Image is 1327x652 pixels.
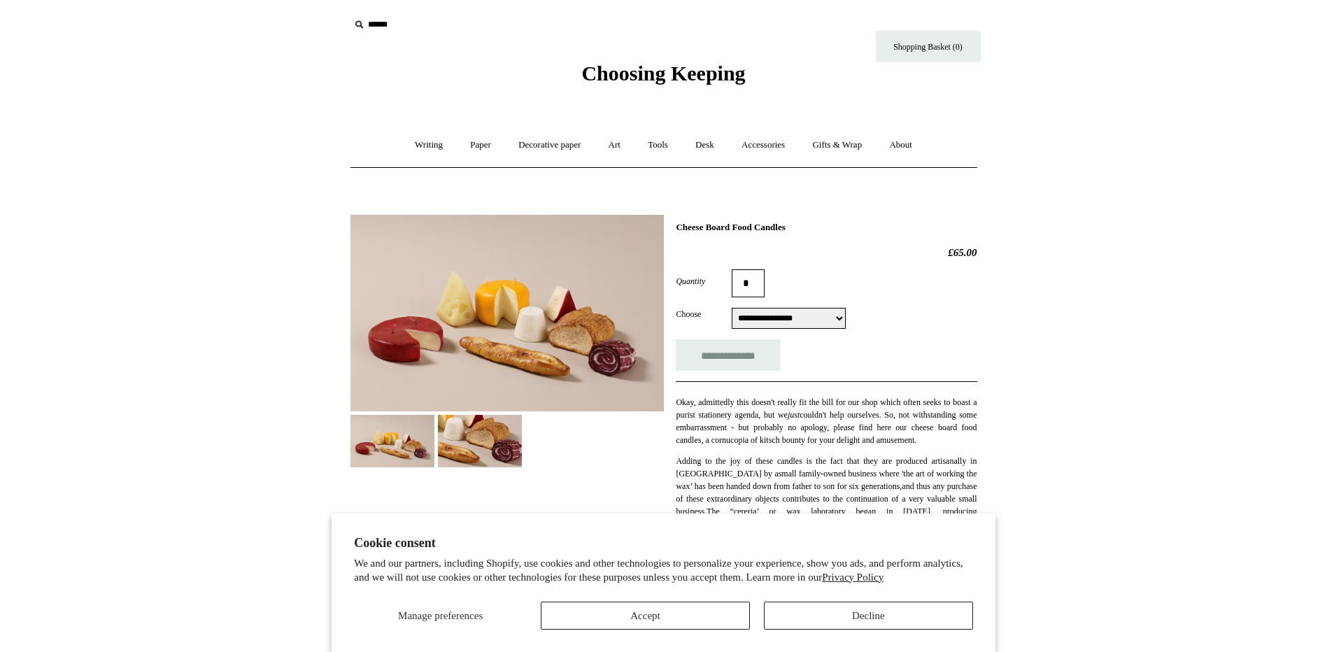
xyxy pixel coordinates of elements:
h2: Cookie consent [354,536,973,551]
span: Manage preferences [398,610,483,621]
button: Decline [764,602,973,630]
a: Paper [457,127,504,164]
img: Cheese Board Food Candles [350,215,664,411]
em: just [788,410,800,420]
a: Decorative paper [506,127,593,164]
h2: £65.00 [676,246,977,259]
label: Quantity [676,275,732,288]
h1: Cheese Board Food Candles [676,222,977,233]
a: Privacy Policy [822,572,884,583]
a: About [877,127,925,164]
a: Gifts & Wrap [800,127,874,164]
a: Accessories [729,127,797,164]
img: Cheese Board Food Candles [350,415,434,467]
span: small family-owned business where 'the art of working the wax’ has been handed down from father t... [676,469,977,529]
p: Okay, admittedly this doesn't really fit the bill for our shop which often seeks to boast a puris... [676,396,977,446]
p: Adding to the joy of these candles is the fact that they are produced artisanally in [GEOGRAPHIC_... [676,455,977,530]
a: Desk [683,127,727,164]
a: Writing [402,127,455,164]
img: Cheese Board Food Candles [438,415,522,467]
button: Accept [541,602,750,630]
a: Tools [635,127,681,164]
span: Choosing Keeping [581,62,745,85]
a: Choosing Keeping [581,73,745,83]
a: Shopping Basket (0) [876,31,981,62]
a: Art [596,127,633,164]
button: Manage preferences [354,602,527,630]
label: Choose [676,308,732,320]
p: We and our partners, including Shopify, use cookies and other technologies to personalize your ex... [354,557,973,584]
